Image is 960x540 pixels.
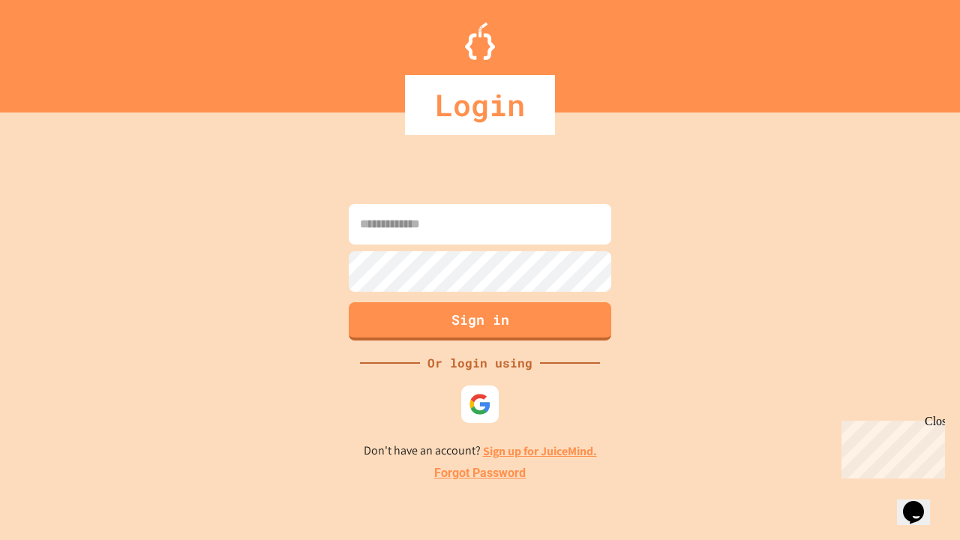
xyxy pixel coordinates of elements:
div: Chat with us now!Close [6,6,103,95]
button: Sign in [349,302,611,340]
div: Or login using [420,354,540,372]
p: Don't have an account? [364,442,597,460]
iframe: chat widget [835,415,945,478]
a: Sign up for JuiceMind. [483,443,597,459]
img: google-icon.svg [469,393,491,415]
img: Logo.svg [465,22,495,60]
div: Login [405,75,555,135]
iframe: chat widget [897,480,945,525]
a: Forgot Password [434,464,526,482]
